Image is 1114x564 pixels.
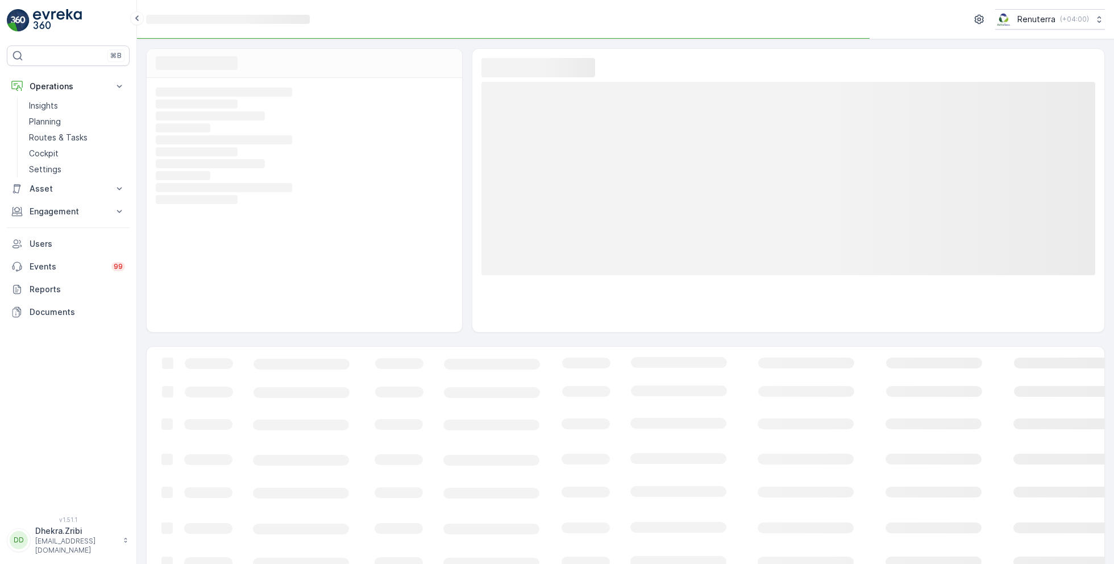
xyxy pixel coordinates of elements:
p: Asset [30,183,107,194]
button: DDDhekra.Zribi[EMAIL_ADDRESS][DOMAIN_NAME] [7,525,130,555]
a: Reports [7,278,130,301]
a: Documents [7,301,130,324]
p: Planning [29,116,61,127]
p: ⌘B [110,51,122,60]
p: Operations [30,81,107,92]
span: v 1.51.1 [7,516,130,523]
div: DD [10,531,28,549]
p: Reports [30,284,125,295]
img: logo_light-DOdMpM7g.png [33,9,82,32]
p: Routes & Tasks [29,132,88,143]
p: Engagement [30,206,107,217]
p: Cockpit [29,148,59,159]
a: Cockpit [24,146,130,161]
p: Events [30,261,105,272]
img: Screenshot_2024-07-26_at_13.33.01.png [995,13,1013,26]
a: Users [7,233,130,255]
a: Planning [24,114,130,130]
button: Operations [7,75,130,98]
button: Renuterra(+04:00) [995,9,1105,30]
p: Insights [29,100,58,111]
a: Settings [24,161,130,177]
a: Insights [24,98,130,114]
p: 99 [114,262,123,271]
p: Dhekra.Zribi [35,525,117,537]
button: Engagement [7,200,130,223]
p: ( +04:00 ) [1060,15,1089,24]
img: logo [7,9,30,32]
a: Events99 [7,255,130,278]
p: [EMAIL_ADDRESS][DOMAIN_NAME] [35,537,117,555]
p: Users [30,238,125,250]
p: Settings [29,164,61,175]
a: Routes & Tasks [24,130,130,146]
p: Documents [30,306,125,318]
p: Renuterra [1017,14,1055,25]
button: Asset [7,177,130,200]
